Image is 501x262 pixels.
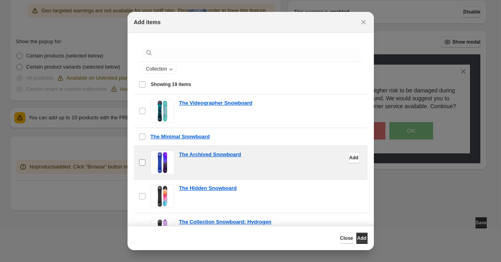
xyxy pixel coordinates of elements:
span: Close [340,235,353,241]
span: Add [349,155,358,161]
button: Add [348,152,360,163]
a: The Collection Snowboard: Hydrogen [179,218,272,226]
span: Add [357,235,366,241]
button: Collection [142,65,177,73]
span: Showing 19 items [151,81,191,88]
button: Close [358,17,369,28]
a: The Videographer Snowboard [179,99,253,107]
img: The Hidden Snowboard [151,184,174,208]
img: The Videographer Snowboard [151,99,174,123]
button: Close [340,233,353,244]
button: Add [356,233,368,244]
a: The Minimal Snowboard [151,133,210,141]
a: The Archived Snowboard [179,151,241,159]
img: The Collection Snowboard: Hydrogen [151,218,174,242]
h2: Add items [134,18,161,26]
img: The Archived Snowboard [151,151,174,174]
span: Collection [146,66,167,72]
a: The Hidden Snowboard [179,184,237,192]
